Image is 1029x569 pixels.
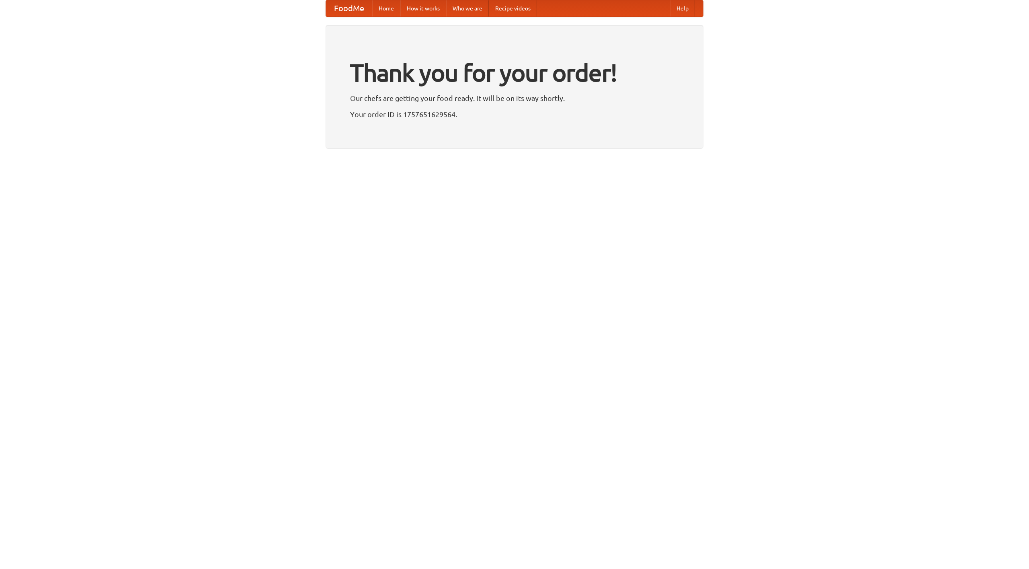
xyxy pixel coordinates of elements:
a: Recipe videos [489,0,537,16]
h1: Thank you for your order! [350,53,679,92]
p: Your order ID is 1757651629564. [350,108,679,120]
a: How it works [400,0,446,16]
a: Home [372,0,400,16]
a: Help [670,0,695,16]
p: Our chefs are getting your food ready. It will be on its way shortly. [350,92,679,104]
a: Who we are [446,0,489,16]
a: FoodMe [326,0,372,16]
